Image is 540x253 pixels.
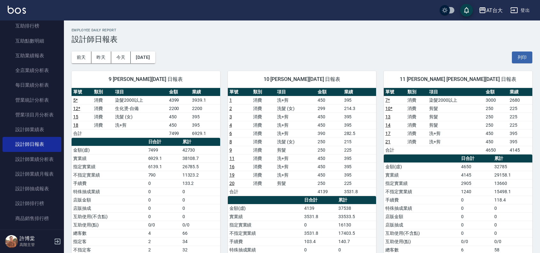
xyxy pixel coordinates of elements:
[406,96,428,104] td: 消費
[3,93,61,107] a: 營業統計分析表
[251,104,275,113] td: 消費
[337,196,376,204] th: 累計
[3,211,61,226] a: 商品銷售排行榜
[508,104,532,113] td: 225
[484,96,508,104] td: 3000
[181,162,220,171] td: 26785.5
[190,104,220,113] td: 2200
[5,235,18,248] img: Person
[493,237,532,246] td: 0/0
[251,179,275,187] td: 消費
[251,88,275,96] th: 類別
[343,121,376,129] td: 395
[228,229,303,237] td: 不指定實業績
[79,76,212,83] span: 9 [PERSON_NAME][DATE] 日報表
[147,221,181,229] td: 0/0
[316,171,342,179] td: 450
[493,229,532,237] td: 0
[228,212,303,221] td: 實業績
[229,156,235,161] a: 11
[181,154,220,162] td: 38108.7
[92,104,113,113] td: 消費
[229,131,232,136] a: 6
[384,88,532,154] table: a dense table
[384,196,459,204] td: 手續費
[384,221,459,229] td: 店販抽成
[508,88,532,96] th: 業績
[147,171,181,179] td: 790
[147,146,181,154] td: 7499
[147,237,181,246] td: 2
[428,113,484,121] td: 剪髮
[228,88,376,196] table: a dense table
[493,154,532,163] th: 累計
[72,51,91,63] button: 前天
[459,237,493,246] td: 0/0
[508,96,532,104] td: 2680
[337,212,376,221] td: 33533.5
[72,221,147,229] td: 互助使用(點)
[3,63,61,78] a: 全店業績分析表
[493,179,532,187] td: 13660
[181,196,220,204] td: 0
[512,51,532,63] button: 列印
[92,96,113,104] td: 消費
[508,129,532,138] td: 395
[459,229,493,237] td: 0
[406,104,428,113] td: 消費
[181,171,220,179] td: 11323.2
[275,179,316,187] td: 剪髮
[493,196,532,204] td: 118.4
[251,146,275,154] td: 消費
[391,76,525,83] span: 11 [PERSON_NAME] [PERSON_NAME][DATE] 日報表
[229,181,235,186] a: 20
[3,34,61,48] a: 互助點數明細
[229,98,232,103] a: 1
[3,181,61,196] a: 設計師抽成報表
[406,121,428,129] td: 消費
[72,35,532,44] h3: 設計師日報表
[484,88,508,96] th: 金額
[275,162,316,171] td: 洗+剪
[508,138,532,146] td: 395
[316,121,342,129] td: 450
[91,51,111,63] button: 昨天
[92,88,113,96] th: 類別
[484,138,508,146] td: 450
[275,146,316,154] td: 剪髮
[428,104,484,113] td: 剪髮
[228,221,303,229] td: 指定實業績
[343,104,376,113] td: 214.3
[384,187,459,196] td: 不指定實業績
[316,187,342,196] td: 4139
[459,162,493,171] td: 4650
[251,96,275,104] td: 消費
[73,123,78,128] a: 18
[229,123,232,128] a: 4
[459,212,493,221] td: 0
[275,171,316,179] td: 洗+剪
[316,154,342,162] td: 450
[460,4,473,17] button: save
[343,171,376,179] td: 395
[303,212,337,221] td: 3531.8
[92,121,113,129] td: 消費
[406,129,428,138] td: 消費
[72,171,147,179] td: 不指定實業績
[316,113,342,121] td: 450
[428,129,484,138] td: 洗+剪
[343,162,376,171] td: 395
[275,96,316,104] td: 洗+剪
[337,237,376,246] td: 140.7
[459,221,493,229] td: 0
[316,129,342,138] td: 390
[72,229,147,237] td: 總客數
[113,121,167,129] td: 洗+剪
[147,154,181,162] td: 6929.1
[316,96,342,104] td: 450
[316,138,342,146] td: 250
[228,187,252,196] td: 合計
[384,204,459,212] td: 特殊抽成業績
[385,139,390,144] a: 21
[484,104,508,113] td: 250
